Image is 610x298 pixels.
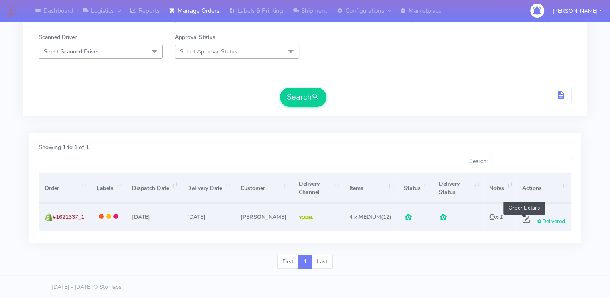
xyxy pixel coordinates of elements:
span: Delivered [537,218,565,225]
th: Delivery Channel: activate to sort column ascending [293,173,343,203]
th: Delivery Date: activate to sort column ascending [181,173,235,203]
i: x 1 [489,213,503,221]
a: 1 [298,255,312,269]
span: Select Scanned Driver [44,48,99,55]
th: Notes: activate to sort column ascending [483,173,517,203]
button: [PERSON_NAME] [547,3,608,19]
th: Customer: activate to sort column ascending [235,173,293,203]
th: Dispatch Date: activate to sort column ascending [126,173,181,203]
label: Approval Status [175,33,215,41]
th: Actions: activate to sort column ascending [516,173,571,203]
label: Search: [469,155,571,167]
th: Labels: activate to sort column ascending [91,173,126,203]
span: (12) [349,213,391,221]
img: shopify.png [45,213,53,221]
input: Search: [490,155,571,167]
label: Showing 1 to 1 of 1 [39,143,89,151]
th: Order: activate to sort column ascending [39,173,91,203]
td: [DATE] [126,203,181,230]
th: Items: activate to sort column ascending [343,173,397,203]
span: #1621337_1 [53,213,84,221]
img: Yodel [299,216,313,220]
button: Search [280,88,326,107]
td: [PERSON_NAME] [235,203,293,230]
span: 4 x MEDIUM [349,213,381,221]
label: Scanned Driver [39,33,77,41]
th: Delivery Status: activate to sort column ascending [433,173,483,203]
span: Select Approval Status [180,48,237,55]
th: Status: activate to sort column ascending [397,173,433,203]
td: [DATE] [181,203,235,230]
